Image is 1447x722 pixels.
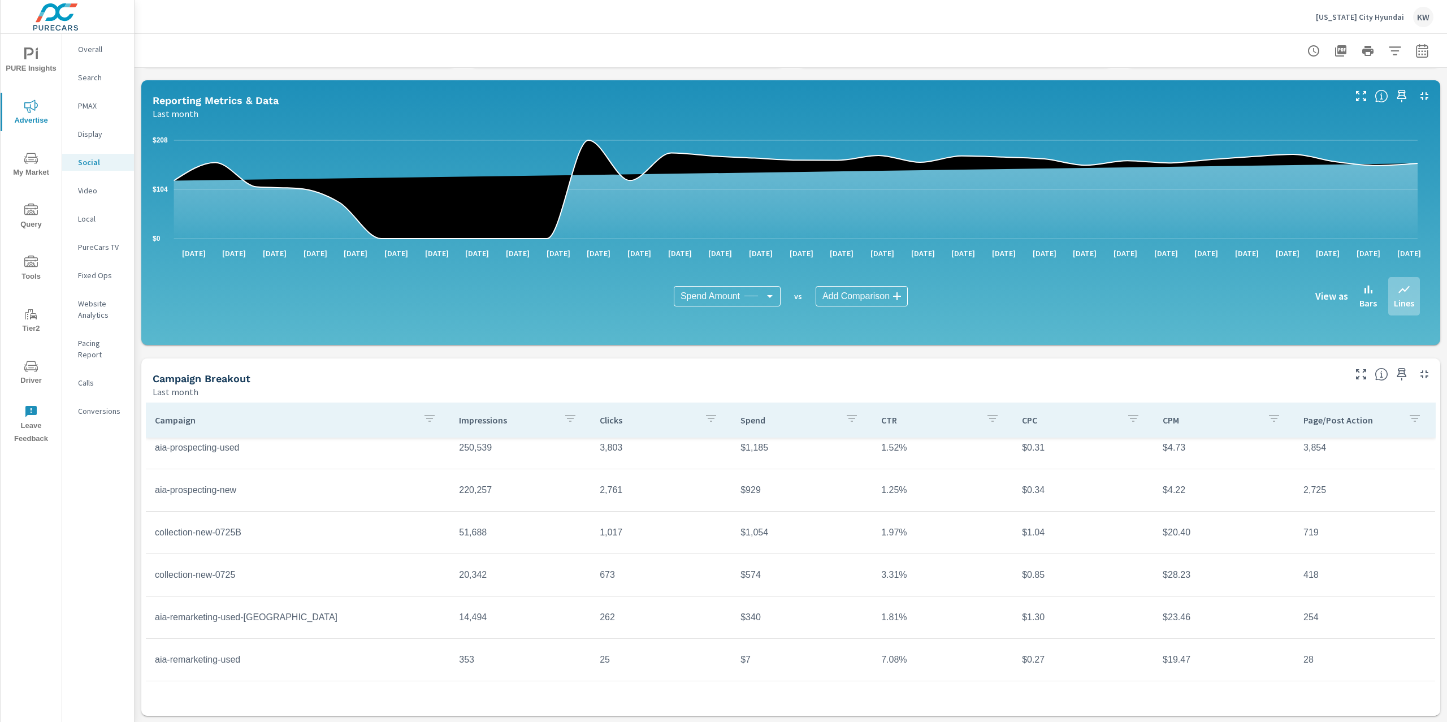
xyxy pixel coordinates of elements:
td: 250,539 [450,434,591,462]
td: 254 [1294,603,1435,632]
p: Social [78,157,125,168]
h5: Reporting Metrics & Data [153,94,279,106]
p: [DATE] [1308,248,1348,259]
p: Calls [78,377,125,388]
div: Website Analytics [62,295,134,323]
p: [DATE] [1268,248,1307,259]
text: $104 [153,185,168,193]
td: 2,725 [1294,476,1435,504]
p: [DATE] [457,248,497,259]
p: [DATE] [417,248,457,259]
p: [DATE] [539,248,578,259]
div: Calls [62,374,134,391]
p: Campaign [155,414,414,426]
td: 1.81% [872,603,1013,632]
td: $4.73 [1154,434,1294,462]
div: nav menu [1,34,62,450]
span: Save this to your personalized report [1393,365,1411,383]
p: [DATE] [376,248,416,259]
td: 1.25% [872,476,1013,504]
button: Minimize Widget [1415,365,1433,383]
p: [DATE] [822,248,861,259]
div: Fixed Ops [62,267,134,284]
td: $10.04 [1154,688,1294,716]
td: $4.22 [1154,476,1294,504]
td: $20.40 [1154,518,1294,547]
td: 1,017 [591,518,731,547]
h6: View as [1315,291,1348,302]
td: 1.52% [872,434,1013,462]
td: aia-prospecting-used [146,434,450,462]
td: collection-new-0725 [146,561,450,589]
div: Display [62,126,134,142]
div: Search [62,69,134,86]
p: Search [78,72,125,83]
td: $0.55 [1013,688,1154,716]
span: Leave Feedback [4,405,58,446]
td: 3,803 [591,434,731,462]
button: Select Date Range [1411,40,1433,62]
td: aia-remarketing-used-[GEOGRAPHIC_DATA] [146,603,450,632]
td: 3.31% [872,561,1013,589]
p: Display [78,128,125,140]
p: [DATE] [1186,248,1226,259]
p: [DATE] [863,248,902,259]
td: 673 [591,561,731,589]
p: [DATE] [174,248,214,259]
text: $208 [153,136,168,144]
td: 3,854 [1294,434,1435,462]
p: CPC [1022,414,1117,426]
p: [DATE] [1065,248,1104,259]
p: [DATE] [1389,248,1429,259]
p: [DATE] [255,248,294,259]
p: [DATE] [1227,248,1267,259]
p: [DATE] [700,248,740,259]
td: 3 [1294,688,1435,716]
p: [DATE] [943,248,983,259]
td: $0.27 [1013,646,1154,674]
p: [DATE] [782,248,821,259]
p: CPM [1163,414,1258,426]
div: Video [62,182,134,199]
td: 262 [591,603,731,632]
p: [DATE] [619,248,659,259]
td: aia-prospecting-new [146,476,450,504]
p: Conversions [78,405,125,417]
div: PureCars TV [62,239,134,256]
p: Last month [153,385,198,399]
td: 719 [1294,518,1435,547]
div: Add Comparison [816,286,908,306]
button: Make Fullscreen [1352,87,1370,105]
td: 353 [450,646,591,674]
td: 418 [1294,561,1435,589]
span: Query [4,204,58,231]
td: 1.97% [872,518,1013,547]
p: [DATE] [741,248,781,259]
div: Spend Amount [674,286,781,306]
td: $0.31 [1013,434,1154,462]
td: 220,257 [450,476,591,504]
div: Local [62,210,134,227]
p: PureCars TV [78,241,125,253]
p: Fixed Ops [78,270,125,281]
p: Video [78,185,125,196]
td: $7 [731,646,872,674]
td: $28.23 [1154,561,1294,589]
td: $0.34 [1013,476,1154,504]
td: $574 [731,561,872,589]
td: 25 [591,646,731,674]
span: Save this to your personalized report [1393,87,1411,105]
td: 7.08% [872,646,1013,674]
span: Tier2 [4,308,58,335]
span: Spend Amount [681,291,740,302]
td: $340 [731,603,872,632]
span: Add Comparison [822,291,890,302]
text: $0 [153,235,161,243]
p: vs [781,291,816,301]
span: Understand Social data over time and see how metrics compare to each other. [1375,89,1388,103]
p: [DATE] [1025,248,1064,259]
p: [DATE] [579,248,618,259]
div: Overall [62,41,134,58]
span: Tools [4,256,58,283]
p: [DATE] [296,248,335,259]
